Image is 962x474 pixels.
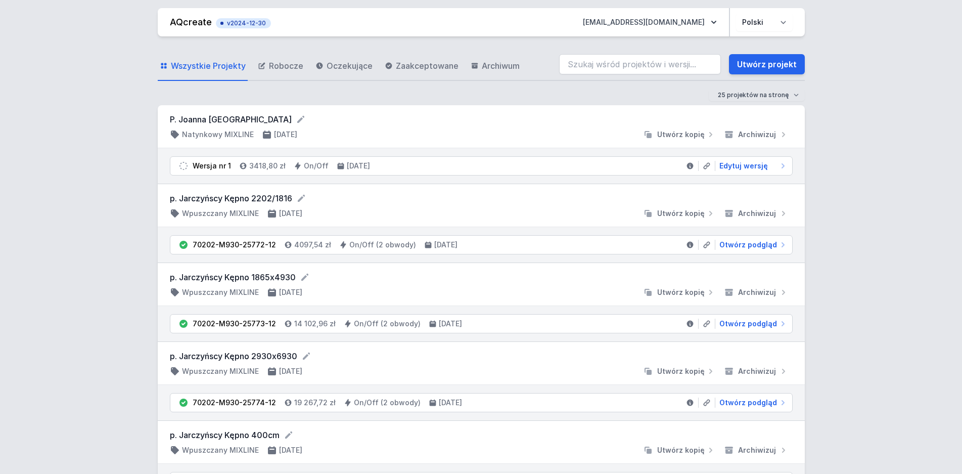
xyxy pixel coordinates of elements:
form: P. Joanna [GEOGRAPHIC_DATA] [170,113,793,125]
button: Edytuj nazwę projektu [296,193,306,203]
h4: 4097,54 zł [294,240,331,250]
button: Utwórz kopię [639,366,720,376]
h4: On/Off (2 obwody) [354,319,421,329]
button: Utwórz kopię [639,445,720,455]
h4: On/Off (2 obwody) [349,240,416,250]
button: Edytuj nazwę projektu [296,114,306,124]
button: v2024-12-30 [216,16,271,28]
h4: [DATE] [347,161,370,171]
span: Edytuj wersję [719,161,768,171]
span: Utwórz kopię [657,208,705,219]
a: Utwórz projekt [729,54,805,74]
h4: [DATE] [279,208,302,219]
span: Utwórz kopię [657,287,705,297]
h4: 3418,80 zł [249,161,286,171]
h4: [DATE] [279,287,302,297]
button: Archiwizuj [720,445,793,455]
h4: Wpuszczany MIXLINE [182,366,259,376]
a: Otwórz podgląd [715,319,788,329]
span: Robocze [269,60,303,72]
a: Wszystkie Projekty [158,52,248,81]
a: Otwórz podgląd [715,398,788,408]
h4: 14 102,96 zł [294,319,336,329]
a: Zaakceptowane [383,52,461,81]
a: Oczekujące [313,52,375,81]
span: Otwórz podgląd [719,240,777,250]
span: Otwórz podgląd [719,398,777,408]
span: Otwórz podgląd [719,319,777,329]
div: 70202-M930-25773-12 [193,319,276,329]
span: Zaakceptowane [396,60,459,72]
span: Oczekujące [327,60,373,72]
button: [EMAIL_ADDRESS][DOMAIN_NAME] [575,13,725,31]
span: Archiwizuj [738,130,776,140]
h4: [DATE] [274,130,297,140]
h4: 19 267,72 zł [294,398,336,408]
button: Archiwizuj [720,287,793,297]
input: Szukaj wśród projektów i wersji... [559,54,721,74]
form: p. Jarczyńscy Kępno 2202/1816 [170,192,793,204]
h4: [DATE] [439,319,462,329]
button: Edytuj nazwę projektu [300,272,310,282]
h4: [DATE] [279,366,302,376]
span: Wszystkie Projekty [171,60,246,72]
h4: [DATE] [279,445,302,455]
button: Archiwizuj [720,208,793,219]
h4: Wpuszczany MIXLINE [182,208,259,219]
span: Archiwizuj [738,287,776,297]
a: Edytuj wersję [715,161,788,171]
a: Archiwum [469,52,522,81]
h4: On/Off (2 obwody) [354,398,421,408]
div: Wersja nr 1 [193,161,231,171]
button: Edytuj nazwę projektu [301,351,311,361]
span: Archiwizuj [738,366,776,376]
form: p. Jarczyńscy Kępno 2930x6930 [170,350,793,362]
a: AQcreate [170,17,212,27]
button: Archiwizuj [720,130,793,140]
button: Edytuj nazwę projektu [284,430,294,440]
span: Utwórz kopię [657,445,705,455]
form: p. Jarczyńscy Kępno 1865x4930 [170,271,793,283]
span: v2024-12-30 [221,19,266,27]
button: Utwórz kopię [639,130,720,140]
h4: Natynkowy MIXLINE [182,130,254,140]
h4: [DATE] [434,240,457,250]
h4: Wpuszczany MIXLINE [182,287,259,297]
div: 70202-M930-25774-12 [193,398,276,408]
span: Archiwizuj [738,208,776,219]
select: Wybierz język [736,13,793,31]
span: Utwórz kopię [657,366,705,376]
span: Archiwum [482,60,520,72]
form: p. Jarczyńscy Kępno 400cm [170,429,793,441]
h4: [DATE] [439,398,462,408]
button: Utwórz kopię [639,287,720,297]
div: 70202-M930-25772-12 [193,240,276,250]
button: Utwórz kopię [639,208,720,219]
h4: On/Off [304,161,329,171]
span: Utwórz kopię [657,130,705,140]
a: Robocze [256,52,305,81]
button: Archiwizuj [720,366,793,376]
span: Archiwizuj [738,445,776,455]
a: Otwórz podgląd [715,240,788,250]
img: draft.svg [178,161,189,171]
h4: Wpuszczany MIXLINE [182,445,259,455]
